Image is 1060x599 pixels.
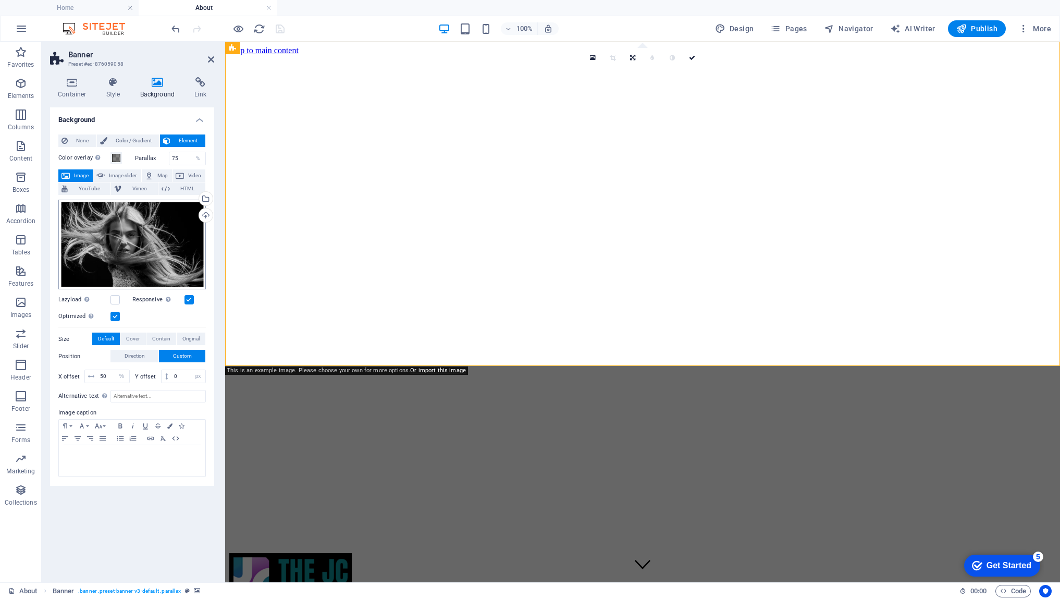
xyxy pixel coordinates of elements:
[185,588,190,594] i: This element is a customizable preset
[78,585,181,597] span: . banner .preset-banner-v3-default .parallax
[603,48,623,68] a: Crop mode
[643,48,662,68] a: Blur
[152,420,164,432] button: Strikethrough
[132,294,184,306] label: Responsive
[187,77,214,99] h4: Link
[58,294,110,306] label: Lazyload
[11,248,30,256] p: Tables
[59,432,71,445] button: Align Left
[98,333,114,345] span: Default
[135,155,169,161] label: Parallax
[93,169,141,182] button: Image slider
[120,333,145,345] button: Cover
[8,585,38,597] a: Click to cancel selection. Double-click to open Pages
[6,217,35,225] p: Accordion
[770,23,807,34] span: Pages
[1000,585,1026,597] span: Code
[191,152,205,165] div: %
[58,407,206,419] label: Image caption
[84,432,96,445] button: Align Right
[170,23,182,35] i: Undo: Move elements (Ctrl+Z)
[77,2,88,13] div: 5
[98,77,132,99] h4: Style
[172,169,205,182] button: Video
[59,420,76,432] button: Paragraph Format
[68,59,193,69] h3: Preset #ed-876059058
[96,432,109,445] button: Align Justify
[92,333,120,345] button: Default
[110,390,206,402] input: Alternative text...
[995,585,1031,597] button: Code
[58,310,110,323] label: Optimized
[73,169,90,182] span: Image
[8,5,84,27] div: Get Started 5 items remaining, 0% complete
[1039,585,1052,597] button: Usercentrics
[682,48,702,68] a: Confirm ( ⌘ ⏎ )
[501,22,538,35] button: 100%
[1014,20,1055,37] button: More
[146,333,176,345] button: Contain
[159,350,205,362] button: Custom
[152,333,170,345] span: Contain
[58,200,206,290] div: beautiful-black-and-white-eye-1027092.jpg
[92,420,109,432] button: Font Size
[8,279,33,288] p: Features
[144,432,157,445] button: Insert Link
[4,4,73,13] a: Skip to main content
[715,23,754,34] span: Design
[114,432,127,445] button: Unordered List
[978,587,979,595] span: :
[173,350,192,362] span: Custom
[68,50,214,59] h2: Banner
[9,154,32,163] p: Content
[583,48,603,68] a: Select files from the file manager, stock photos, or upload file(s)
[886,20,940,37] button: AI Writer
[53,585,75,597] span: Click to select. Double-click to edit
[1018,23,1051,34] span: More
[182,333,200,345] span: Original
[58,390,110,402] label: Alternative text
[194,588,200,594] i: This element contains a background
[711,20,758,37] button: Design
[766,20,811,37] button: Pages
[125,350,145,362] span: Direction
[516,22,533,35] h6: 100%
[970,585,987,597] span: 00 00
[60,22,138,35] img: Editor Logo
[662,48,682,68] a: Greyscale
[76,420,92,432] button: Font Family
[177,333,205,345] button: Original
[157,432,169,445] button: Clear Formatting
[71,432,84,445] button: Align Center
[58,350,110,363] label: Position
[108,169,138,182] span: Image slider
[169,432,182,445] button: HTML
[253,23,265,35] i: Reload page
[156,169,169,182] span: Map
[58,333,92,346] label: Size
[58,152,110,164] label: Color overlay
[959,585,987,597] h6: Session time
[225,366,468,375] div: This is an example image. Please choose your own for more options.
[127,420,139,432] button: Italic (⌘I)
[13,342,29,350] p: Slider
[71,182,107,195] span: YouTube
[11,436,30,444] p: Forms
[187,169,202,182] span: Video
[110,350,158,362] button: Direction
[176,420,187,432] button: Icons
[53,585,201,597] nav: breadcrumb
[5,498,36,507] p: Collections
[50,107,214,126] h4: Background
[58,169,93,182] button: Image
[31,11,76,21] div: Get Started
[58,182,110,195] button: YouTube
[890,23,935,34] span: AI Writer
[8,92,34,100] p: Elements
[11,405,30,413] p: Footer
[160,135,205,147] button: Element
[164,420,176,432] button: Colors
[820,20,878,37] button: Navigator
[544,24,553,33] i: On resize automatically adjust zoom level to fit chosen device.
[13,186,30,194] p: Boxes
